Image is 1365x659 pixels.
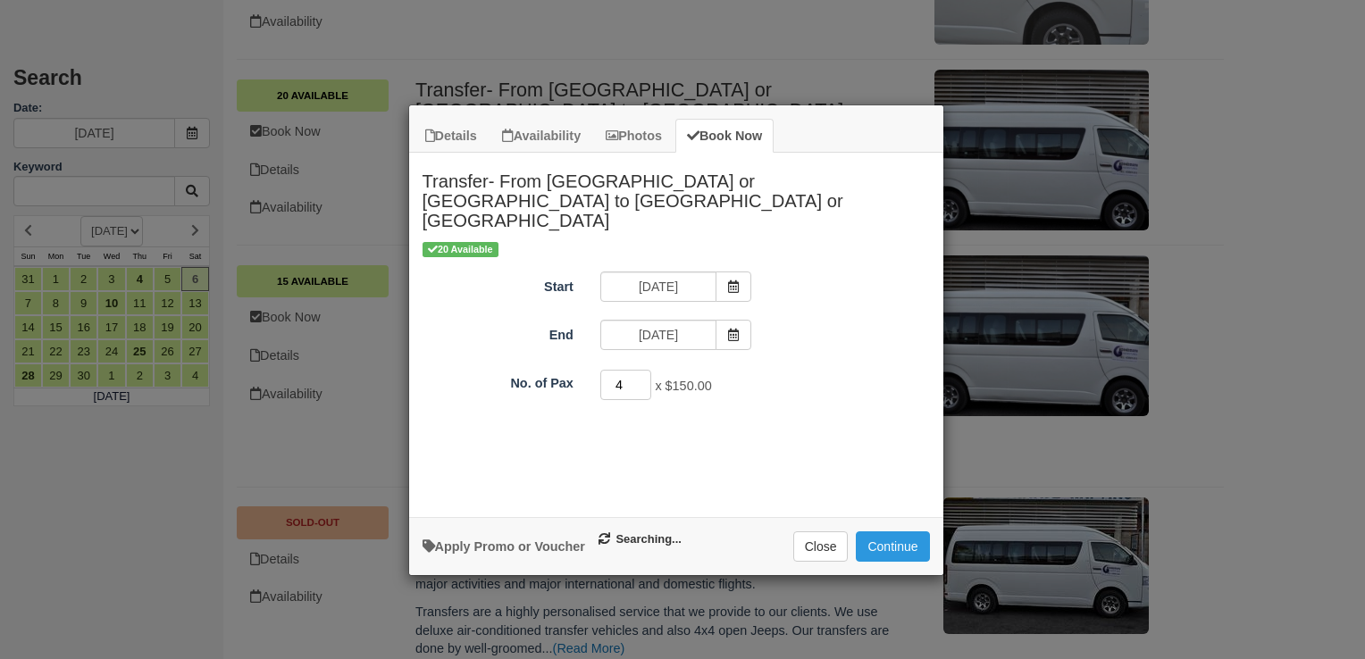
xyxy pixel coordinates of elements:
label: End [409,320,587,345]
a: Availability [490,119,592,154]
a: Details [414,119,489,154]
label: No. of Pax [409,368,587,393]
span: Searching... [599,531,682,548]
span: 20 Available [423,242,498,257]
div: Item Modal [409,153,943,507]
button: Add to Booking [856,531,929,562]
a: Photos [594,119,674,154]
a: Book Now [675,119,774,154]
label: Start [409,271,587,296]
h2: Transfer- From [GEOGRAPHIC_DATA] or [GEOGRAPHIC_DATA] to [GEOGRAPHIC_DATA] or [GEOGRAPHIC_DATA] [409,153,943,239]
input: No. of Pax [600,370,652,400]
button: Close [793,531,849,562]
span: x $150.00 [655,379,711,393]
a: Apply Voucher [423,539,585,554]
